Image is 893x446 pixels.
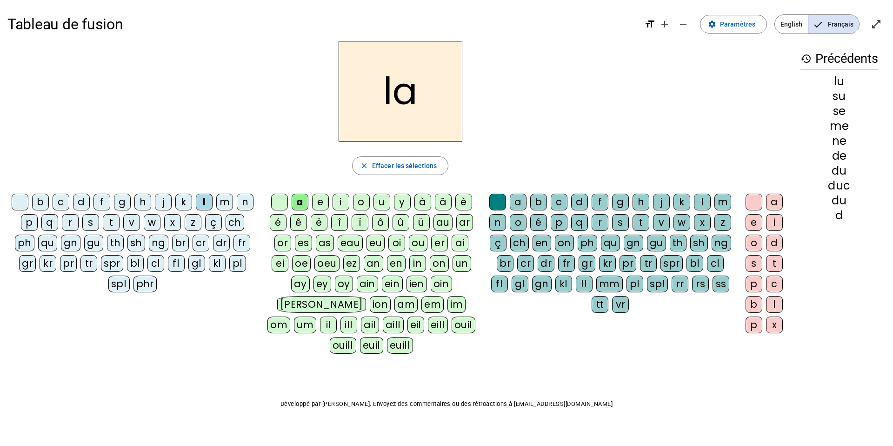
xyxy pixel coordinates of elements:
div: é [530,214,547,231]
div: dr [538,255,554,272]
div: ain [357,276,379,292]
mat-icon: open_in_full [871,19,882,30]
span: Paramètres [720,19,755,30]
div: ç [205,214,222,231]
div: bl [686,255,703,272]
div: cr [193,235,209,251]
mat-icon: remove [678,19,689,30]
div: im [447,296,466,313]
div: ai [452,235,468,251]
div: z [185,214,201,231]
div: d [800,210,878,221]
div: w [673,214,690,231]
div: v [123,214,140,231]
div: br [497,255,513,272]
div: au [433,214,453,231]
div: â [435,194,452,210]
div: t [766,255,783,272]
div: oeu [314,255,340,272]
div: spr [660,255,683,272]
div: es [295,235,312,251]
div: m [714,194,731,210]
div: n [489,214,506,231]
div: l [694,194,711,210]
button: Diminuer la taille de la police [674,15,693,34]
div: en [387,255,406,272]
div: ion [370,296,391,313]
div: th [670,235,686,251]
div: un [453,255,471,272]
div: ç [490,235,506,251]
div: tr [80,255,97,272]
div: an [364,255,383,272]
div: gu [84,235,103,251]
div: ë [311,214,327,231]
div: e [312,194,329,210]
div: vr [612,296,629,313]
div: c [53,194,69,210]
div: cl [147,255,164,272]
div: on [430,255,449,272]
div: y [394,194,411,210]
div: ne [800,135,878,147]
div: am [394,296,418,313]
div: ch [226,214,244,231]
button: Paramètres [700,15,767,34]
div: qu [38,235,57,251]
div: ü [413,214,430,231]
div: de [800,150,878,162]
div: oi [388,235,405,251]
div: ill [340,317,357,333]
div: spl [108,276,130,292]
div: z [714,214,731,231]
div: ng [712,235,731,251]
div: p [746,276,762,292]
div: me [800,121,878,132]
span: Effacer les sélections [372,160,437,171]
div: oin [431,276,452,292]
div: û [393,214,409,231]
div: è [455,194,472,210]
div: f [592,194,608,210]
div: aill [383,317,404,333]
div: dr [213,235,230,251]
mat-icon: add [659,19,670,30]
div: q [571,214,588,231]
div: ar [456,214,473,231]
div: on [555,235,574,251]
div: x [694,214,711,231]
div: oe [292,255,311,272]
div: gu [647,235,666,251]
div: cr [517,255,534,272]
div: ê [290,214,307,231]
div: ï [352,214,368,231]
div: du [800,195,878,206]
h3: Précédents [800,48,878,69]
div: é [270,214,287,231]
div: t [103,214,120,231]
div: ph [578,235,597,251]
div: a [766,194,783,210]
div: euill [387,337,413,354]
div: j [653,194,670,210]
div: qu [601,235,620,251]
div: d [766,235,783,251]
div: j [155,194,172,210]
div: br [172,235,189,251]
div: rr [672,276,688,292]
div: à [414,194,431,210]
div: p [21,214,38,231]
h2: la [339,41,462,142]
button: Effacer les sélections [352,156,448,175]
div: s [612,214,629,231]
div: gl [512,276,528,292]
div: em [421,296,444,313]
p: Développé par [PERSON_NAME]. Envoyez des commentaires ou des rétroactions à [EMAIL_ADDRESS][DOMAI... [7,399,886,410]
div: tr [640,255,657,272]
div: gn [624,235,643,251]
div: duc [800,180,878,191]
div: tt [592,296,608,313]
div: e [746,214,762,231]
mat-icon: history [800,53,812,64]
div: cl [707,255,724,272]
